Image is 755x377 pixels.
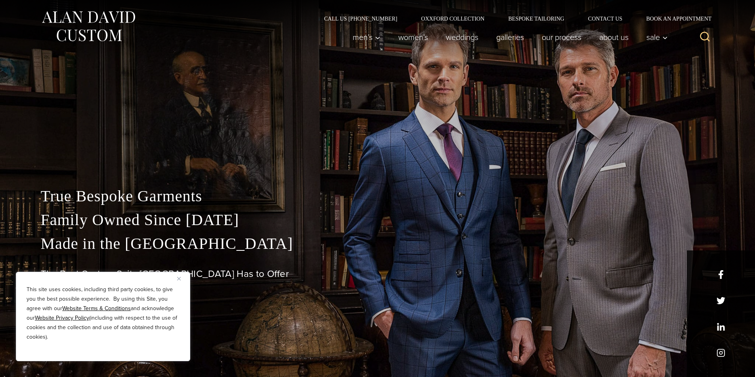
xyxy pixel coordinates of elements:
[437,29,487,45] a: weddings
[312,16,409,21] a: Call Us [PHONE_NUMBER]
[353,33,380,41] span: Men’s
[576,16,635,21] a: Contact Us
[27,285,180,342] p: This site uses cookies, including third party cookies, to give you the best possible experience. ...
[312,16,715,21] nav: Secondary Navigation
[177,277,181,280] img: Close
[487,29,533,45] a: Galleries
[409,16,496,21] a: Oxxford Collection
[41,268,715,280] h1: The Best Custom Suits [GEOGRAPHIC_DATA] Has to Offer
[696,28,715,47] button: View Search Form
[533,29,590,45] a: Our Process
[496,16,576,21] a: Bespoke Tailoring
[177,274,187,283] button: Close
[646,33,668,41] span: Sale
[634,16,714,21] a: Book an Appointment
[590,29,637,45] a: About Us
[41,184,715,256] p: True Bespoke Garments Family Owned Since [DATE] Made in the [GEOGRAPHIC_DATA]
[62,304,131,313] a: Website Terms & Conditions
[344,29,672,45] nav: Primary Navigation
[389,29,437,45] a: Women’s
[41,9,136,44] img: Alan David Custom
[35,314,89,322] a: Website Privacy Policy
